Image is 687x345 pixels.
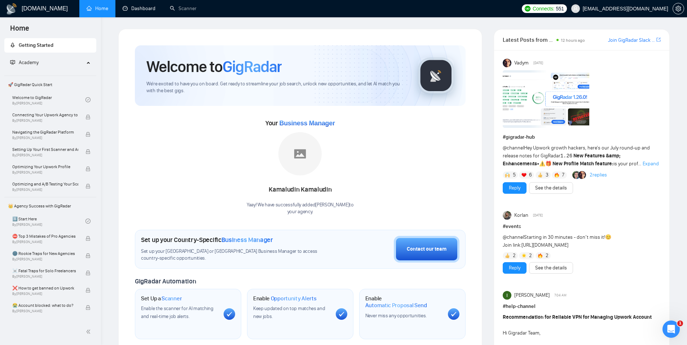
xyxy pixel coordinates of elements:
[521,253,527,258] img: 🌟
[10,42,15,48] span: rocket
[85,132,91,137] span: lock
[12,188,78,192] span: By [PERSON_NAME]
[87,5,108,12] a: homeHome
[271,295,317,302] span: Opportunity Alerts
[278,132,322,175] img: placeholder.png
[673,6,684,12] span: setting
[394,236,459,263] button: Contact our team
[146,57,282,76] h1: Welcome to
[513,252,516,259] span: 2
[10,60,15,65] span: fund-projection-screen
[247,184,354,196] div: Kamaludin Kamaludin
[503,314,652,320] strong: Recommendation for Reliable VPN for Managing Upwork Account
[521,172,527,178] img: ❤️
[514,59,529,67] span: Vadym
[503,211,511,220] img: Korlan
[365,302,427,309] span: Automatic Proposal Send
[533,5,554,13] span: Connects:
[12,111,78,118] span: Connecting Your Upwork Agency to GigRadar
[279,120,335,127] span: Business Manager
[503,234,524,240] span: @channel
[538,172,543,178] img: 👍
[554,172,559,178] img: 🔥
[533,212,543,219] span: [DATE]
[12,136,78,140] span: By [PERSON_NAME]
[546,252,549,259] span: 2
[503,133,661,141] h1: # gigradar-hub
[503,291,511,300] img: Ivan Dela Rama
[573,6,578,11] span: user
[162,295,182,302] span: Scanner
[12,309,78,313] span: By [PERSON_NAME]
[85,236,91,241] span: lock
[525,6,530,12] img: upwork-logo.png
[4,38,96,53] li: Getting Started
[85,115,91,120] span: lock
[19,42,53,48] span: Getting Started
[85,270,91,275] span: lock
[12,213,85,229] a: 1️⃣ Start HereBy[PERSON_NAME]
[4,23,35,38] span: Home
[12,250,78,257] span: 🌚 Rookie Traps for New Agencies
[12,146,78,153] span: Setting Up Your First Scanner and Auto-Bidder
[141,236,273,244] h1: Set up your Country-Specific
[85,149,91,154] span: lock
[12,292,78,296] span: By [PERSON_NAME]
[529,262,573,274] button: See the details
[605,234,611,240] span: 😊
[141,305,213,319] span: Enable the scanner for AI matching and real-time job alerts.
[85,219,91,224] span: check-circle
[673,6,684,12] a: setting
[170,5,197,12] a: searchScanner
[554,292,567,299] span: 7:04 AM
[418,58,454,94] img: gigradar-logo.png
[12,180,78,188] span: Optimizing and A/B Testing Your Scanner for Better Results
[503,70,589,128] img: F09AC4U7ATU-image.png
[12,233,78,240] span: ⛔ Top 3 Mistakes of Pro Agencies
[529,252,532,259] span: 2
[223,57,282,76] span: GigRadar
[513,171,516,179] span: 5
[12,267,78,274] span: ☠️ Fatal Traps for Solo Freelancers
[86,328,93,335] span: double-left
[253,305,325,319] span: Keep updated on top matches and new jobs.
[673,3,684,14] button: setting
[503,262,527,274] button: Reply
[656,36,661,43] a: export
[505,172,510,178] img: 🙌
[514,291,550,299] span: [PERSON_NAME]
[503,234,611,248] span: Starting in 30 minutes - don’t miss it! Join link:
[5,199,96,213] span: 👑 Agency Success with GigRadar
[12,274,78,279] span: By [PERSON_NAME]
[503,145,524,151] span: @channel
[539,161,545,167] span: ⚠️
[503,182,527,194] button: Reply
[12,129,78,136] span: Navigating the GigRadar Platform
[141,248,332,262] span: Set up your [GEOGRAPHIC_DATA] or [GEOGRAPHIC_DATA] Business Manager to access country-specific op...
[12,302,78,309] span: 😭 Account blocked: what to do?
[12,153,78,157] span: By [PERSON_NAME]
[253,295,317,302] h1: Enable
[529,171,532,179] span: 6
[12,257,78,261] span: By [PERSON_NAME]
[12,92,85,108] a: Welcome to GigRadarBy[PERSON_NAME]
[514,211,528,219] span: Korlan
[85,97,91,102] span: check-circle
[643,161,659,167] span: Expand
[656,37,661,42] span: export
[6,3,17,15] img: logo
[85,184,91,189] span: lock
[365,313,427,319] span: Never miss any opportunities.
[247,202,354,215] div: Yaay! We have successfully added [PERSON_NAME] to
[10,59,39,66] span: Academy
[590,171,607,179] a: 2replies
[562,171,564,179] span: 7
[533,60,543,66] span: [DATE]
[538,253,543,258] img: 🔥
[12,163,78,170] span: Optimizing Your Upwork Profile
[546,171,549,179] span: 3
[85,166,91,171] span: lock
[561,38,585,43] span: 12 hours ago
[572,171,580,179] img: Alex B
[12,240,78,244] span: By [PERSON_NAME]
